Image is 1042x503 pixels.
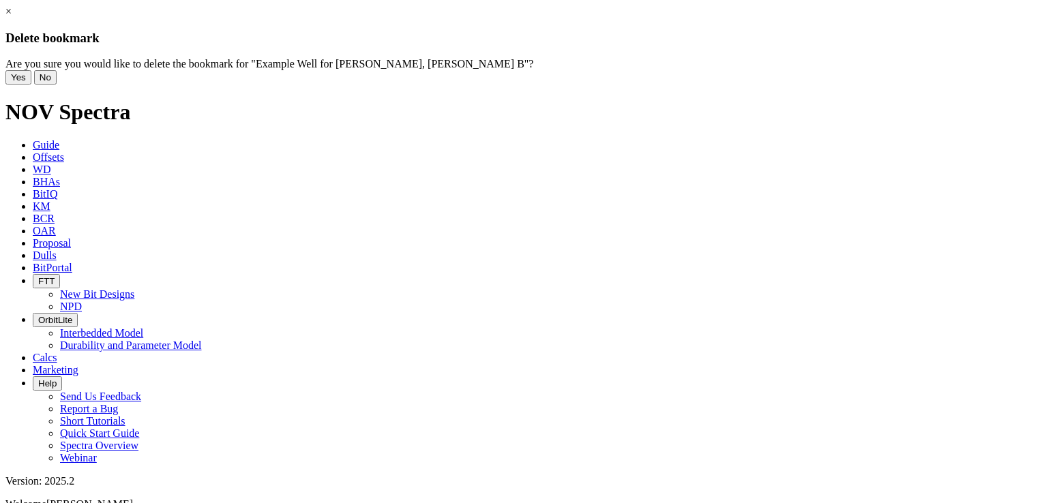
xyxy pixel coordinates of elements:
[60,452,97,463] a: Webinar
[33,213,55,224] span: BCR
[60,415,125,427] a: Short Tutorials
[5,475,1037,487] div: Version: 2025.2
[60,288,134,300] a: New Bit Designs
[33,176,60,187] span: BHAs
[60,339,202,351] a: Durability and Parameter Model
[33,237,71,249] span: Proposal
[33,225,56,237] span: OAR
[33,164,51,175] span: WD
[5,31,1037,46] h3: Delete bookmark
[5,100,1037,125] h1: NOV Spectra
[60,327,143,339] a: Interbedded Model
[60,403,118,414] a: Report a Bug
[5,70,31,85] button: Yes
[33,352,57,363] span: Calcs
[60,301,82,312] a: NPD
[33,139,59,151] span: Guide
[60,391,141,402] a: Send Us Feedback
[33,151,64,163] span: Offsets
[38,378,57,388] span: Help
[60,440,138,451] a: Spectra Overview
[60,427,139,439] a: Quick Start Guide
[33,249,57,261] span: Dulls
[33,188,57,200] span: BitIQ
[5,58,1037,70] div: Are you sure you would like to delete the bookmark for "Example Well for [PERSON_NAME], [PERSON_N...
[33,364,78,376] span: Marketing
[38,276,55,286] span: FTT
[34,70,57,85] button: No
[33,200,50,212] span: KM
[5,5,12,17] a: ×
[38,315,72,325] span: OrbitLite
[33,262,72,273] span: BitPortal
